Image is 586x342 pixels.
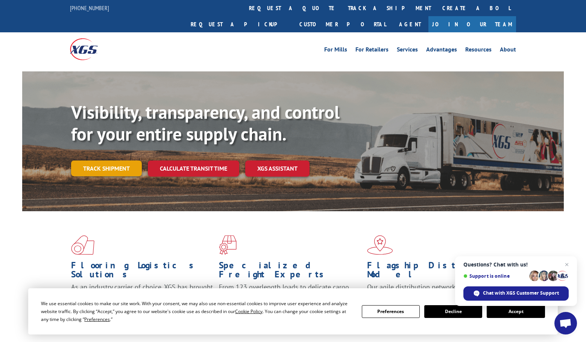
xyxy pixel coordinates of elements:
[483,290,559,297] span: Chat with XGS Customer Support
[355,47,389,55] a: For Retailers
[424,305,482,318] button: Decline
[235,308,263,315] span: Cookie Policy
[71,235,94,255] img: xgs-icon-total-supply-chain-intelligence-red
[294,16,392,32] a: Customer Portal
[71,100,340,145] b: Visibility, transparency, and control for your entire supply chain.
[426,47,457,55] a: Advantages
[219,261,361,283] h1: Specialized Freight Experts
[428,16,516,32] a: Join Our Team
[367,235,393,255] img: xgs-icon-flagship-distribution-model-red
[367,261,509,283] h1: Flagship Distribution Model
[392,16,428,32] a: Agent
[70,4,109,12] a: [PHONE_NUMBER]
[554,312,577,334] a: Open chat
[84,316,110,322] span: Preferences
[362,305,420,318] button: Preferences
[463,286,569,301] span: Chat with XGS Customer Support
[148,160,239,177] a: Calculate transit time
[487,305,545,318] button: Accept
[324,47,347,55] a: For Mills
[397,47,418,55] a: Services
[500,47,516,55] a: About
[185,16,294,32] a: Request a pickup
[219,235,237,255] img: xgs-icon-focused-on-flooring-red
[71,261,213,283] h1: Flooring Logistics Solutions
[463,262,569,268] span: Questions? Chat with us!
[367,283,506,300] span: Our agile distribution network gives you nationwide inventory management on demand.
[41,300,352,323] div: We use essential cookies to make our site work. With your consent, we may also use non-essential ...
[28,288,558,334] div: Cookie Consent Prompt
[71,160,142,176] a: Track shipment
[71,283,213,309] span: As an industry carrier of choice, XGS has brought innovation and dedication to flooring logistics...
[465,47,492,55] a: Resources
[463,273,527,279] span: Support is online
[219,283,361,316] p: From 123 overlength loads to delicate cargo, our experienced staff knows the best way to move you...
[245,160,310,177] a: XGS ASSISTANT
